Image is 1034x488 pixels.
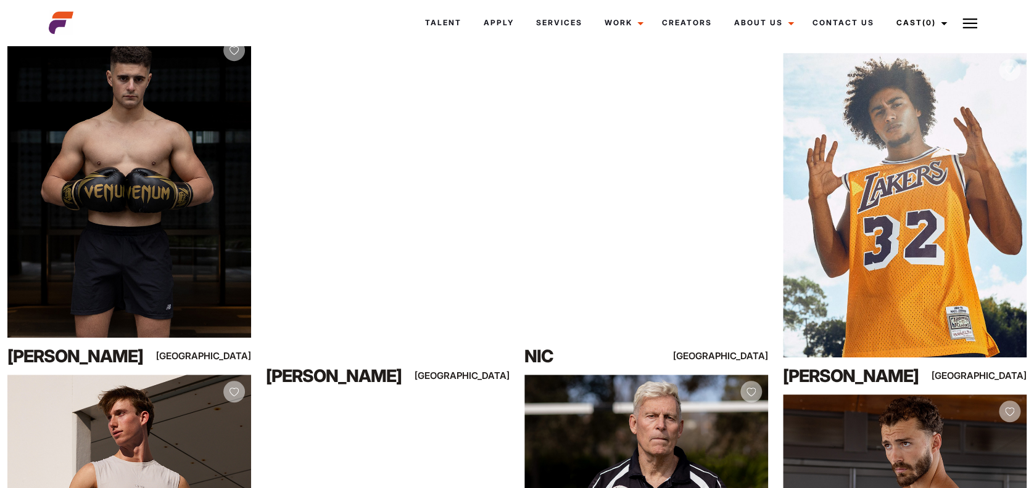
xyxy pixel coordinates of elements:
[414,6,473,39] a: Talent
[651,6,723,39] a: Creators
[525,6,594,39] a: Services
[178,348,252,364] div: [GEOGRAPHIC_DATA]
[524,344,671,368] div: Nic
[594,6,651,39] a: Work
[783,364,929,388] div: [PERSON_NAME]
[49,10,73,35] img: cropped-aefm-brand-fav-22-square.png
[922,18,936,27] span: (0)
[437,368,510,383] div: [GEOGRAPHIC_DATA]
[954,368,1027,383] div: [GEOGRAPHIC_DATA]
[962,16,977,31] img: Burger icon
[266,364,412,388] div: [PERSON_NAME]
[695,348,769,364] div: [GEOGRAPHIC_DATA]
[473,6,525,39] a: Apply
[885,6,954,39] a: Cast(0)
[723,6,801,39] a: About Us
[7,344,154,368] div: [PERSON_NAME]
[801,6,885,39] a: Contact Us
